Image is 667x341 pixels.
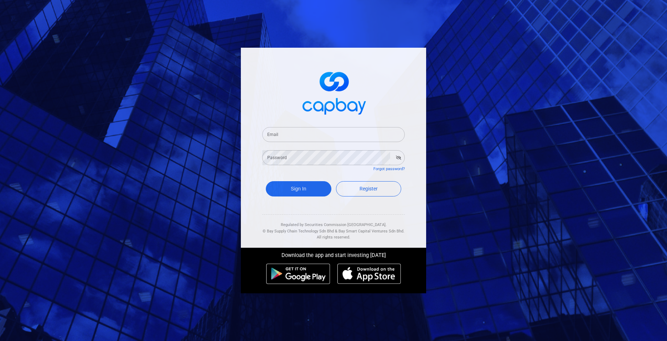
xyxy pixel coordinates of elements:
img: android [266,263,330,284]
button: Sign In [266,181,331,196]
span: Register [360,186,378,192]
span: © Bay Supply Chain Technology Sdn Bhd [263,229,334,234]
div: Download the app and start investing [DATE] [236,248,431,260]
img: ios [337,263,401,284]
div: Regulated by Securities Commission [GEOGRAPHIC_DATA]. & All rights reserved. [262,215,405,241]
a: Register [336,181,402,196]
img: logo [298,65,369,119]
span: Bay Smart Capital Ventures Sdn Bhd. [338,229,404,234]
a: Forgot password? [373,167,405,171]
